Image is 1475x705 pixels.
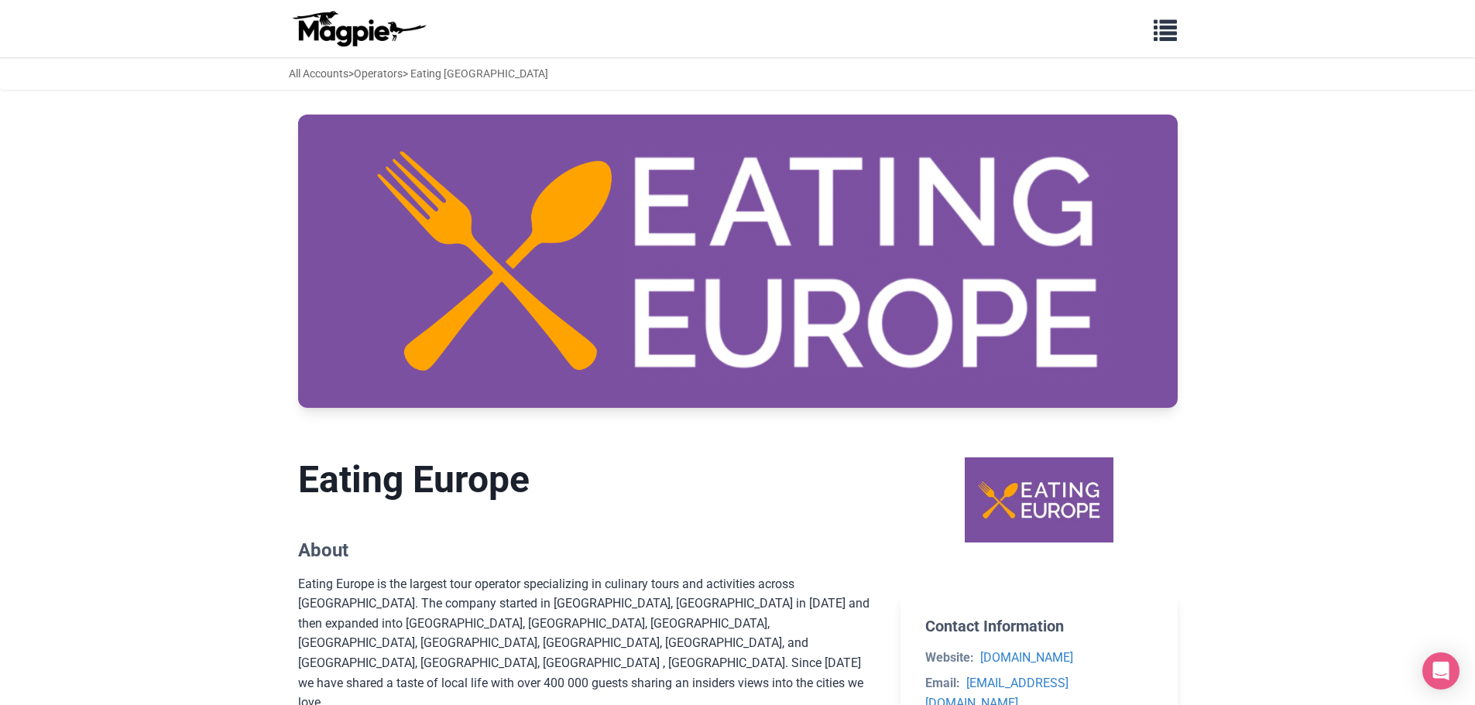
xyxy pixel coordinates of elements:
[925,617,1152,635] h2: Contact Information
[289,65,548,82] div: > > Eating [GEOGRAPHIC_DATA]
[980,650,1073,665] a: [DOMAIN_NAME]
[289,67,348,80] a: All Accounts
[298,457,876,502] h1: Eating Europe
[965,457,1113,542] img: Eating Europe logo
[298,115,1178,408] img: Eating Europe banner
[925,650,974,665] strong: Website:
[354,67,403,80] a: Operators
[289,10,428,47] img: logo-ab69f6fb50320c5b225c76a69d11143b.png
[925,676,960,690] strong: Email:
[298,539,876,562] h2: About
[1422,652,1460,690] div: Open Intercom Messenger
